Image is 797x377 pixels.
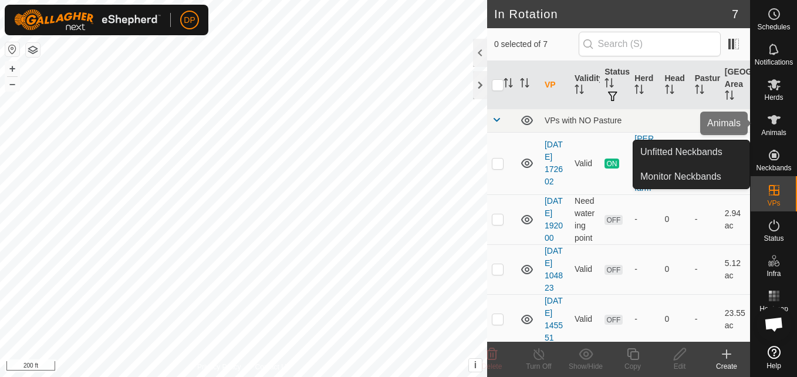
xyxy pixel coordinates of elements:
td: 0 [660,294,690,344]
td: Valid [570,244,600,294]
p-sorticon: Activate to sort [634,86,644,96]
div: Copy [609,361,656,372]
span: Help [766,362,781,369]
span: OFF [604,215,622,225]
span: DP [184,14,195,26]
span: VPs [767,200,780,207]
a: [DATE] 104823 [545,246,563,292]
td: Valid [570,294,600,344]
td: 0 [660,244,690,294]
div: Turn Off [515,361,562,372]
span: Neckbands [756,164,791,171]
span: OFF [604,265,622,275]
a: Open chat [757,307,792,342]
h2: In Rotation [494,7,732,21]
span: Notifications [755,59,793,66]
th: Herd [630,61,660,109]
span: 7 [732,5,738,23]
th: Validity [570,61,600,109]
p-sorticon: Activate to sort [665,86,674,96]
button: + [5,62,19,76]
span: Animals [761,129,786,136]
span: Monitor Neckbands [640,170,721,184]
span: Schedules [757,23,790,31]
span: OFF [604,315,622,325]
span: Infra [766,270,781,277]
th: Head [660,61,690,109]
a: Help [751,341,797,374]
button: i [469,359,482,372]
p-sorticon: Activate to sort [520,80,529,89]
span: i [474,360,477,370]
td: 0 [660,194,690,244]
button: Reset Map [5,42,19,56]
img: Gallagher Logo [14,9,161,31]
div: Show/Hide [562,361,609,372]
td: Need watering point [570,194,600,244]
span: Herds [764,94,783,101]
td: - [690,294,720,344]
div: Edit [656,361,703,372]
td: - [690,244,720,294]
div: VPs with NO Pasture [545,116,745,125]
td: - [690,194,720,244]
p-sorticon: Activate to sort [575,86,584,96]
span: Status [764,235,784,242]
span: ON [604,159,619,169]
div: - [634,313,655,325]
a: Unfitted Neckbands [633,140,749,164]
td: Valid [570,132,600,194]
td: - [690,132,720,194]
a: Monitor Neckbands [633,165,749,188]
td: 5.12 ac [720,244,750,294]
a: Contact Us [255,362,290,372]
th: VP [540,61,570,109]
div: - [634,263,655,275]
p-sorticon: Activate to sort [725,92,734,102]
a: [DATE] 145551 [545,296,563,342]
td: 23.55 ac [720,294,750,344]
td: 38 [660,132,690,194]
div: - [634,213,655,225]
span: Heatmap [759,305,788,312]
a: Privacy Policy [197,362,241,372]
p-sorticon: Activate to sort [504,80,513,89]
button: Map Layers [26,43,40,57]
th: Status [600,61,630,109]
th: Pasture [690,61,720,109]
th: [GEOGRAPHIC_DATA] Area [720,61,750,109]
span: 0 selected of 7 [494,38,579,51]
span: Delete [482,362,502,371]
input: Search (S) [579,32,721,56]
button: – [5,77,19,91]
p-sorticon: Activate to sort [695,86,704,96]
div: Create [703,361,750,372]
div: [PERSON_NAME] farm [634,133,655,194]
p-sorticon: Activate to sort [604,80,614,89]
td: 0.07 ac [720,132,750,194]
a: [DATE] 172602 [545,140,563,186]
span: Unfitted Neckbands [640,145,722,159]
td: 2.94 ac [720,194,750,244]
a: [DATE] 192000 [545,196,563,243]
